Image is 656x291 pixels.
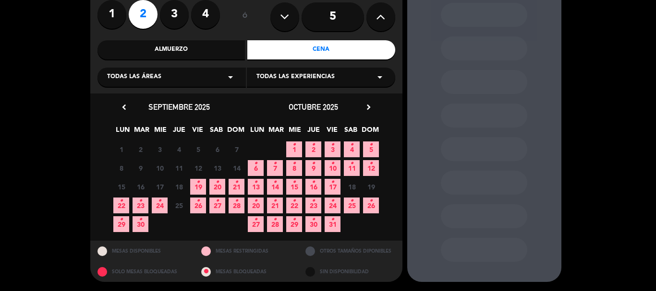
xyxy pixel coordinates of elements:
span: 16 [133,179,148,195]
span: 31 [325,216,340,232]
i: arrow_drop_down [374,71,386,83]
span: SAB [208,124,224,140]
i: arrow_drop_down [225,71,236,83]
span: Todas las experiencias [256,72,335,82]
span: 8 [113,160,129,176]
span: 15 [113,179,129,195]
span: 26 [363,198,379,213]
span: 29 [113,216,129,232]
i: • [350,137,353,152]
span: 18 [344,179,360,195]
span: DOM [227,124,243,140]
i: • [139,193,142,209]
div: MESAS RESTRINGIDAS [194,241,298,261]
i: • [331,175,334,190]
i: • [312,212,315,227]
i: • [331,212,334,227]
span: 29 [286,216,302,232]
div: OTROS TAMAÑOS DIPONIBLES [298,241,402,261]
i: • [331,137,334,152]
span: 11 [344,160,360,176]
span: 13 [248,179,264,195]
span: 13 [209,160,225,176]
span: DOM [362,124,377,140]
span: 9 [133,160,148,176]
span: 12 [363,160,379,176]
span: 14 [267,179,283,195]
i: • [254,175,257,190]
span: 10 [152,160,168,176]
span: VIE [190,124,206,140]
i: • [120,212,123,227]
span: Todas las áreas [107,72,161,82]
span: 6 [248,160,264,176]
span: 8 [286,160,302,176]
span: 3 [325,141,340,157]
span: 1 [286,141,302,157]
span: 15 [286,179,302,195]
i: • [273,212,277,227]
span: JUE [171,124,187,140]
i: • [292,137,296,152]
i: • [139,212,142,227]
span: 27 [248,216,264,232]
i: chevron_right [364,102,374,112]
span: 21 [229,179,244,195]
span: SAB [343,124,359,140]
i: • [216,193,219,209]
span: 24 [325,198,340,213]
i: • [235,193,238,209]
span: 25 [171,198,187,213]
i: • [312,193,315,209]
i: • [235,175,238,190]
i: • [292,212,296,227]
i: • [350,156,353,171]
span: VIE [324,124,340,140]
i: • [158,193,161,209]
span: MIE [152,124,168,140]
i: • [254,193,257,209]
span: 11 [171,160,187,176]
div: Almuerzo [97,40,245,59]
span: 26 [190,198,206,213]
div: Cena [247,40,395,59]
span: 28 [267,216,283,232]
i: • [312,175,315,190]
span: 24 [152,198,168,213]
span: 5 [363,141,379,157]
span: 5 [190,141,206,157]
span: MIE [287,124,303,140]
span: 30 [305,216,321,232]
span: 14 [229,160,244,176]
span: 2 [305,141,321,157]
span: 3 [152,141,168,157]
span: 2 [133,141,148,157]
i: • [273,156,277,171]
span: 23 [305,198,321,213]
span: JUE [305,124,321,140]
span: 17 [152,179,168,195]
span: 1 [113,141,129,157]
i: • [312,156,315,171]
i: • [216,175,219,190]
span: MAR [134,124,149,140]
i: • [120,193,123,209]
span: 22 [113,198,129,213]
span: 18 [171,179,187,195]
i: chevron_left [119,102,129,112]
span: octubre 2025 [289,102,338,112]
div: SIN DISPONIBILIDAD [298,261,402,282]
i: • [292,193,296,209]
i: • [292,175,296,190]
span: 20 [248,198,264,213]
i: • [369,137,373,152]
span: 17 [325,179,340,195]
div: MESAS BLOQUEADAS [194,261,298,282]
span: septiembre 2025 [148,102,210,112]
i: • [369,193,373,209]
div: SOLO MESAS BLOQUEADAS [90,261,194,282]
span: 30 [133,216,148,232]
span: 6 [209,141,225,157]
span: 12 [190,160,206,176]
span: 4 [344,141,360,157]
